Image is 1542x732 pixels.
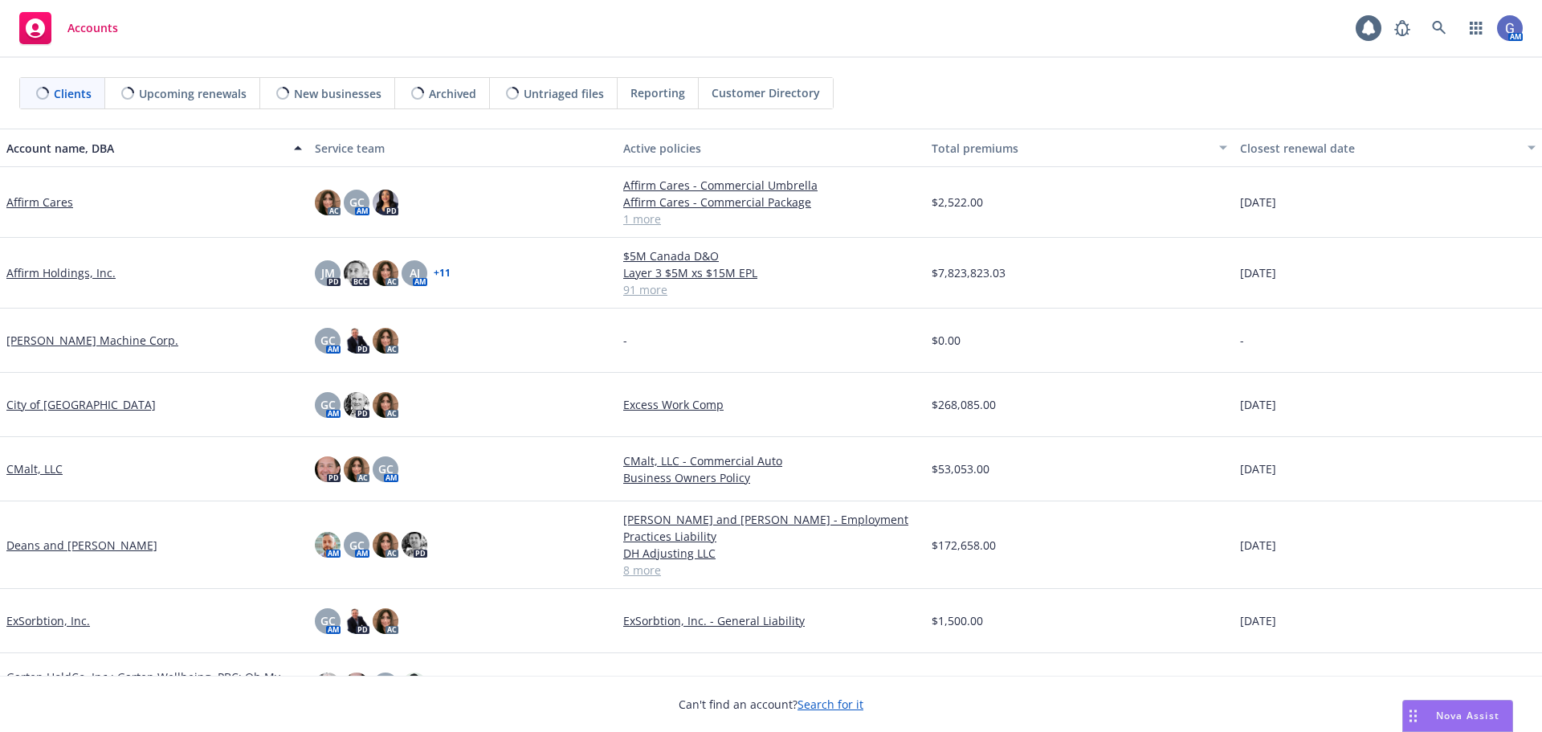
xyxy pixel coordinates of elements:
[373,532,398,558] img: photo
[932,264,1006,281] span: $7,823,823.03
[6,460,63,477] a: CMalt, LLC
[1240,396,1276,413] span: [DATE]
[6,396,156,413] a: City of [GEOGRAPHIC_DATA]
[1240,537,1276,554] span: [DATE]
[623,211,919,227] a: 1 more
[1402,700,1513,732] button: Nova Assist
[617,129,925,167] button: Active policies
[932,537,996,554] span: $172,658.00
[1423,12,1455,44] a: Search
[1234,129,1542,167] button: Closest renewal date
[623,140,919,157] div: Active policies
[373,190,398,215] img: photo
[623,452,919,469] a: CMalt, LLC - Commercial Auto
[623,332,627,349] span: -
[1403,701,1423,731] div: Drag to move
[932,194,983,211] span: $2,522.00
[623,612,919,629] a: ExSorbtion, Inc. - General Liability
[315,190,341,215] img: photo
[373,260,398,286] img: photo
[1240,140,1518,157] div: Closest renewal date
[429,85,476,102] span: Archived
[524,85,604,102] span: Untriaged files
[320,612,336,629] span: GC
[1240,460,1276,477] span: [DATE]
[925,129,1234,167] button: Total premiums
[932,332,961,349] span: $0.00
[623,469,919,486] a: Business Owners Policy
[1386,12,1418,44] a: Report a Bug
[6,140,284,157] div: Account name, DBA
[623,177,919,194] a: Affirm Cares - Commercial Umbrella
[712,84,820,101] span: Customer Directory
[320,332,336,349] span: GC
[315,456,341,482] img: photo
[139,85,247,102] span: Upcoming renewals
[623,264,919,281] a: Layer 3 $5M xs $15M EPL
[344,328,369,354] img: photo
[373,608,398,634] img: photo
[1240,332,1244,349] span: -
[378,460,394,477] span: GC
[1240,264,1276,281] span: [DATE]
[1240,612,1276,629] span: [DATE]
[315,673,341,698] img: photo
[6,264,116,281] a: Affirm Holdings, Inc.
[1240,194,1276,211] span: [DATE]
[349,194,365,211] span: GC
[410,264,420,281] span: AJ
[623,545,919,562] a: DH Adjusting LLC
[402,532,427,558] img: photo
[54,85,92,102] span: Clients
[344,673,369,698] img: photo
[623,194,919,211] a: Affirm Cares - Commercial Package
[402,673,427,698] img: photo
[434,268,451,278] a: + 11
[932,612,983,629] span: $1,500.00
[932,140,1210,157] div: Total premiums
[349,537,365,554] span: GC
[308,129,617,167] button: Service team
[67,22,118,35] span: Accounts
[630,84,685,101] span: Reporting
[315,140,610,157] div: Service team
[373,392,398,418] img: photo
[932,396,996,413] span: $268,085.00
[679,696,863,713] span: Can't find an account?
[6,612,90,629] a: ExSorbtion, Inc.
[932,460,989,477] span: $53,053.00
[13,6,124,51] a: Accounts
[1460,12,1492,44] a: Switch app
[623,247,919,264] a: $5M Canada D&O
[623,562,919,579] a: 8 more
[623,396,919,413] a: Excess Work Comp
[6,537,157,554] a: Deans and [PERSON_NAME]
[344,456,369,482] img: photo
[1436,709,1499,722] span: Nova Assist
[344,392,369,418] img: photo
[6,332,178,349] a: [PERSON_NAME] Machine Corp.
[798,697,863,712] a: Search for it
[315,532,341,558] img: photo
[373,328,398,354] img: photo
[6,669,302,702] a: Garten HoldCo, Inc.; Garten Wellbeing, PBC; Oh My Green, Inc.; Lean & Local, LLC; Welyns, Inc
[1497,15,1523,41] img: photo
[344,608,369,634] img: photo
[623,511,919,545] a: [PERSON_NAME] and [PERSON_NAME] - Employment Practices Liability
[294,85,381,102] span: New businesses
[6,194,73,211] a: Affirm Cares
[320,396,336,413] span: GC
[321,264,335,281] span: JM
[623,281,919,298] a: 91 more
[344,260,369,286] img: photo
